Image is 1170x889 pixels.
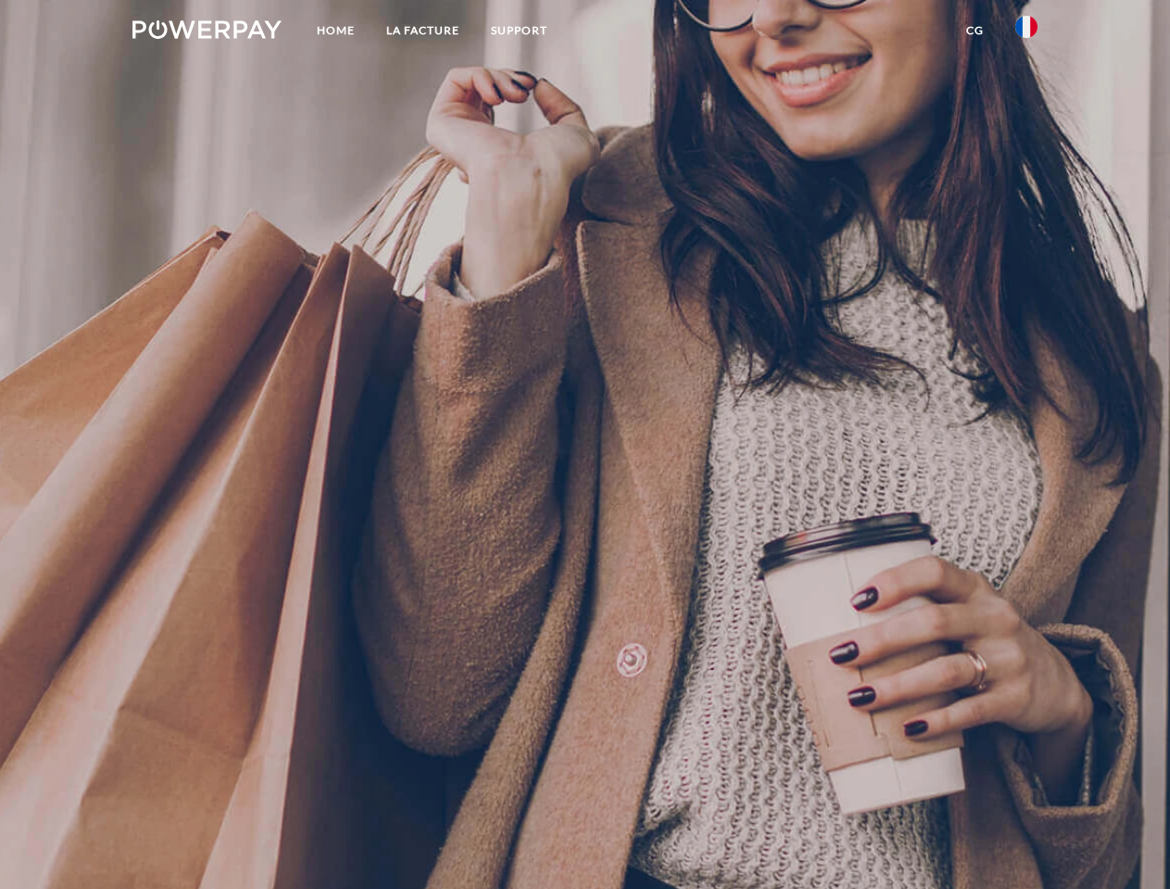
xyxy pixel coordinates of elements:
[475,14,563,47] a: Support
[301,14,371,47] a: Home
[950,14,1000,47] a: CG
[1015,16,1038,38] img: fr
[132,20,282,39] img: logo-powerpay-white.svg
[371,14,475,47] a: LA FACTURE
